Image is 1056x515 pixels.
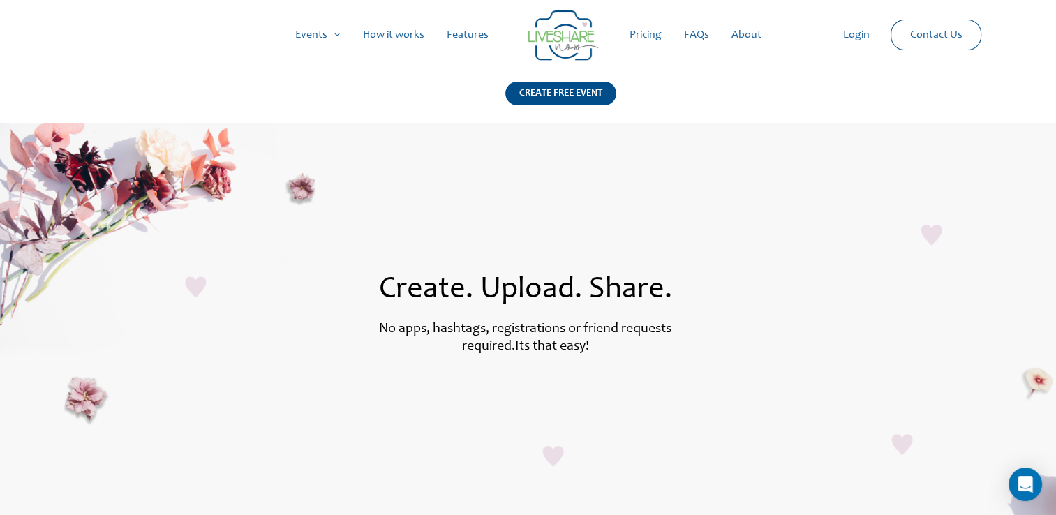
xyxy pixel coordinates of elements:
[379,322,671,354] label: No apps, hashtags, registrations or friend requests required.
[505,82,616,123] a: CREATE FREE EVENT
[618,13,673,57] a: Pricing
[515,340,589,354] label: Its that easy!
[284,13,352,57] a: Events
[720,13,773,57] a: About
[528,10,598,61] img: LiveShare logo - Capture & Share Event Memories
[832,13,881,57] a: Login
[673,13,720,57] a: FAQs
[436,13,500,57] a: Features
[379,275,672,306] span: Create. Upload. Share.
[1009,468,1042,501] div: Open Intercom Messenger
[352,13,436,57] a: How it works
[505,82,616,105] div: CREATE FREE EVENT
[898,20,973,50] a: Contact Us
[24,13,1032,57] nav: Site Navigation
